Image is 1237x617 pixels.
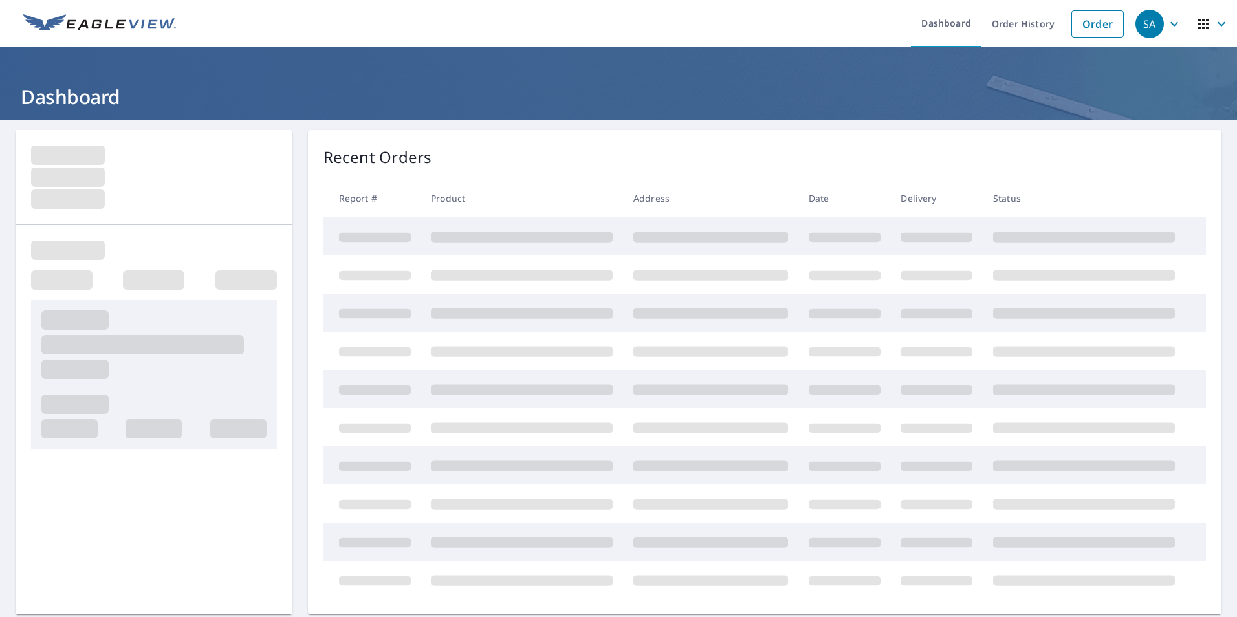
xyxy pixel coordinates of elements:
th: Status [983,179,1185,217]
a: Order [1071,10,1124,38]
th: Product [421,179,623,217]
p: Recent Orders [323,146,432,169]
th: Address [623,179,798,217]
th: Report # [323,179,421,217]
th: Delivery [890,179,983,217]
img: EV Logo [23,14,176,34]
th: Date [798,179,891,217]
h1: Dashboard [16,83,1221,110]
div: SA [1135,10,1164,38]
